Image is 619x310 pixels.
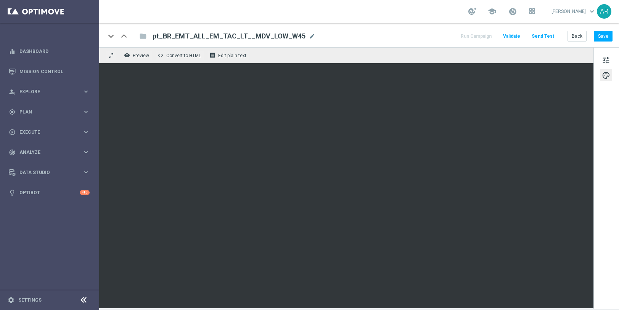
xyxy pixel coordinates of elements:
[82,108,90,115] i: keyboard_arrow_right
[82,88,90,95] i: keyboard_arrow_right
[551,6,597,17] a: [PERSON_NAME]keyboard_arrow_down
[9,129,16,136] i: play_circle_outline
[156,50,204,60] button: code Convert to HTML
[8,48,90,54] button: equalizer Dashboard
[594,31,613,42] button: Save
[9,182,90,203] div: Optibot
[8,89,90,95] button: person_search Explore keyboard_arrow_right
[309,33,315,40] span: mode_edit
[8,129,90,135] button: play_circle_outline Execute keyboard_arrow_right
[207,50,250,60] button: receipt Edit plain text
[600,54,612,66] button: tune
[597,4,611,19] div: AR
[19,150,82,155] span: Analyze
[600,69,612,81] button: palette
[488,7,496,16] span: school
[9,109,82,115] div: Plan
[8,297,14,304] i: settings
[82,169,90,176] i: keyboard_arrow_right
[568,31,587,42] button: Back
[9,149,16,156] i: track_changes
[502,31,521,42] button: Validate
[19,41,90,61] a: Dashboard
[124,52,130,58] i: remove_red_eye
[133,53,149,58] span: Preview
[9,41,90,61] div: Dashboard
[9,109,16,115] i: gps_fixed
[80,190,90,195] div: +10
[8,169,90,176] button: Data Studio keyboard_arrow_right
[503,34,520,39] span: Validate
[9,189,16,196] i: lightbulb
[8,109,90,115] button: gps_fixed Plan keyboard_arrow_right
[218,53,246,58] span: Edit plain text
[602,70,610,80] span: palette
[19,130,82,134] span: Execute
[602,55,610,65] span: tune
[8,190,90,196] button: lightbulb Optibot +10
[19,89,82,94] span: Explore
[9,88,82,95] div: Explore
[209,52,215,58] i: receipt
[18,298,42,302] a: Settings
[9,61,90,81] div: Mission Control
[8,69,90,75] button: Mission Control
[153,32,305,41] span: pt_BR_EMT_ALL_EM_TAC_LT__MDV_LOW_W45
[19,170,82,175] span: Data Studio
[166,53,201,58] span: Convert to HTML
[9,129,82,136] div: Execute
[9,88,16,95] i: person_search
[82,128,90,136] i: keyboard_arrow_right
[82,149,90,156] i: keyboard_arrow_right
[19,61,90,81] a: Mission Control
[19,182,80,203] a: Optibot
[588,7,596,16] span: keyboard_arrow_down
[9,149,82,156] div: Analyze
[8,149,90,155] button: track_changes Analyze keyboard_arrow_right
[9,169,82,176] div: Data Studio
[9,48,16,55] i: equalizer
[531,31,555,42] button: Send Test
[122,50,153,60] button: remove_red_eye Preview
[19,110,82,114] span: Plan
[158,52,164,58] span: code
